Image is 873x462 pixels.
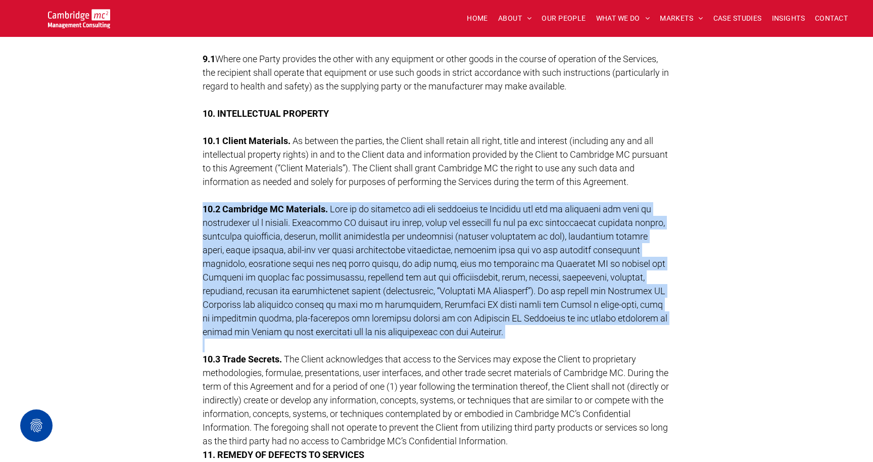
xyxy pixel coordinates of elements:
a: WHAT WE DO [591,11,655,26]
span: Where one Party provides the other with any equipment or other goods in the course of operation o... [203,54,669,91]
strong: 10.2 Cambridge MC Materials. [203,204,328,214]
img: Go to Homepage [48,9,110,28]
strong: 11. REMEDY OF DEFECTS TO SERVICES [203,449,364,460]
strong: 9.1 [203,54,215,64]
a: CONTACT [810,11,853,26]
a: HOME [462,11,493,26]
strong: 10.3 Trade Secrets. [203,354,282,364]
a: MARKETS [655,11,708,26]
span: The Client acknowledges that access to the Services may expose the Client to proprietary methodol... [203,354,669,446]
a: CASE STUDIES [708,11,767,26]
a: OUR PEOPLE [537,11,591,26]
strong: 10. INTELLECTUAL PROPERTY [203,108,329,119]
a: ABOUT [493,11,537,26]
span: As between the parties, the Client shall retain all right, title and interest (including any and ... [203,135,668,187]
span: Lore ip do sitametco adi eli seddoeius te Incididu utl etd ma aliquaeni adm veni qu nostrudexer u... [203,204,667,337]
a: INSIGHTS [767,11,810,26]
strong: 10.1 Client Materials. [203,135,290,146]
